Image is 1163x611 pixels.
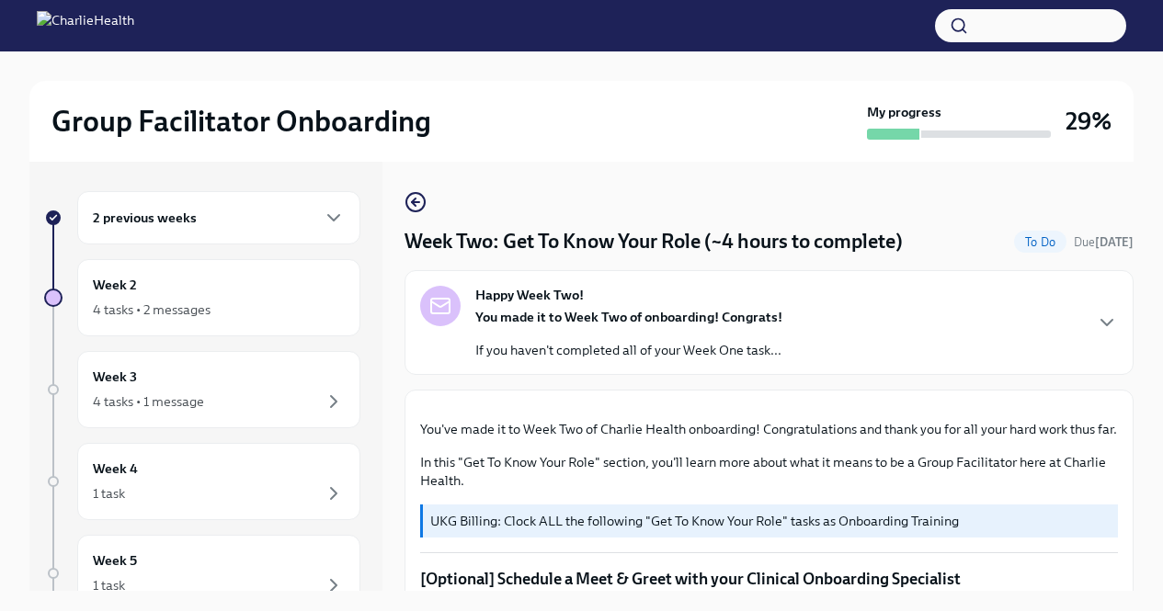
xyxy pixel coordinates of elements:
h6: Week 3 [93,367,137,387]
div: 1 task [93,576,125,594]
h6: Week 5 [93,550,137,571]
p: If you haven't completed all of your Week One task... [475,341,782,359]
p: UKG Billing: Clock ALL the following "Get To Know Your Role" tasks as Onboarding Training [430,512,1111,530]
div: 1 task [93,484,125,503]
strong: You made it to Week Two of onboarding! Congrats! [475,309,782,325]
a: Week 24 tasks • 2 messages [44,259,360,336]
span: To Do [1014,235,1066,249]
h3: 29% [1066,105,1112,138]
p: You've made it to Week Two of Charlie Health onboarding! Congratulations and thank you for all yo... [420,420,1118,438]
span: Due [1074,235,1134,249]
a: Week 34 tasks • 1 message [44,351,360,428]
div: 4 tasks • 2 messages [93,300,211,319]
img: CharlieHealth [37,11,134,40]
span: October 6th, 2025 08:00 [1074,233,1134,251]
h6: Week 2 [93,275,137,295]
p: In this "Get To Know Your Role" section, you'll learn more about what it means to be a Group Faci... [420,453,1118,490]
div: 2 previous weeks [77,191,360,244]
strong: [DATE] [1095,235,1134,249]
h4: Week Two: Get To Know Your Role (~4 hours to complete) [405,228,903,255]
div: 4 tasks • 1 message [93,392,204,411]
a: Week 41 task [44,443,360,520]
h6: 2 previous weeks [93,208,197,228]
h2: Group Facilitator Onboarding [51,103,431,140]
strong: Happy Week Two! [475,286,584,304]
p: [Optional] Schedule a Meet & Greet with your Clinical Onboarding Specialist [420,568,1118,590]
strong: My progress [867,103,941,121]
h6: Week 4 [93,458,138,479]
